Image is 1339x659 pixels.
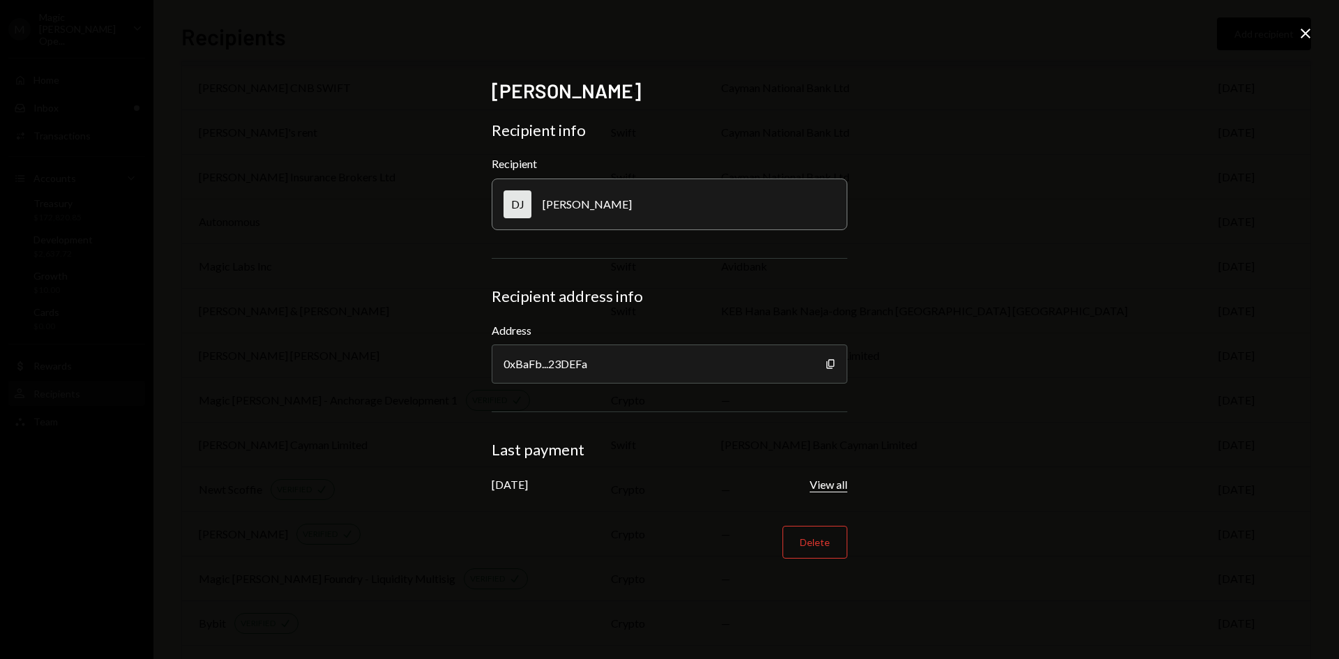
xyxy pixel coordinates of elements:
[492,440,847,460] div: Last payment
[492,77,847,105] h2: [PERSON_NAME]
[543,197,632,211] div: [PERSON_NAME]
[492,121,847,140] div: Recipient info
[492,344,847,384] div: 0xBaFb...23DEFa
[492,157,847,170] div: Recipient
[492,478,528,491] div: [DATE]
[492,287,847,306] div: Recipient address info
[782,526,847,559] button: Delete
[504,190,531,218] div: DJ
[810,478,847,492] button: View all
[492,322,847,339] label: Address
